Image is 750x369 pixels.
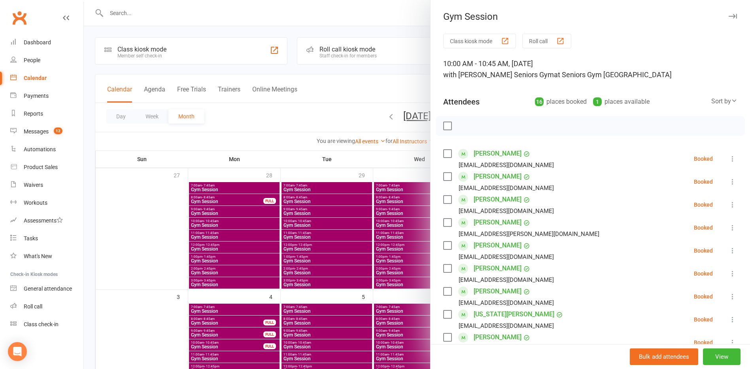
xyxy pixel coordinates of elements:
div: Booked [694,225,713,230]
div: People [24,57,40,63]
a: [PERSON_NAME] [474,216,521,229]
button: Class kiosk mode [443,34,516,48]
a: Reports [10,105,83,123]
a: [PERSON_NAME] [474,239,521,252]
a: General attendance kiosk mode [10,280,83,298]
a: Clubworx [9,8,29,28]
div: Open Intercom Messenger [8,342,27,361]
div: Booked [694,248,713,253]
a: Workouts [10,194,83,212]
a: Payments [10,87,83,105]
div: Dashboard [24,39,51,46]
div: Tasks [24,235,38,242]
div: Booked [694,202,713,207]
a: Product Sales [10,158,83,176]
div: Workouts [24,200,47,206]
div: [EMAIL_ADDRESS][PERSON_NAME][DOMAIN_NAME] [459,229,599,239]
div: [EMAIL_ADDRESS][DOMAIN_NAME] [459,275,554,285]
a: [PERSON_NAME] [474,147,521,160]
div: Class check-in [24,321,59,327]
div: Booked [694,294,713,299]
div: [EMAIL_ADDRESS][DOMAIN_NAME] [459,160,554,170]
div: Sort by [711,96,737,107]
div: places available [593,96,650,107]
div: General attendance [24,285,72,292]
div: 10:00 AM - 10:45 AM, [DATE] [443,58,737,80]
div: Messages [24,128,49,135]
div: Booked [694,271,713,276]
div: [EMAIL_ADDRESS][DOMAIN_NAME] [459,298,554,308]
a: Waivers [10,176,83,194]
a: People [10,51,83,69]
div: Payments [24,93,49,99]
div: 1 [593,97,602,106]
div: Roll call [24,303,42,310]
button: Roll call [522,34,571,48]
div: Booked [694,179,713,184]
div: Booked [694,317,713,322]
a: Messages 12 [10,123,83,141]
a: [PERSON_NAME] [474,170,521,183]
a: Assessments [10,212,83,230]
span: with [PERSON_NAME] Seniors Gym [443,70,554,79]
a: [PERSON_NAME] [474,285,521,298]
a: Dashboard [10,34,83,51]
a: [PERSON_NAME] [474,331,521,344]
a: [PERSON_NAME] [474,262,521,275]
div: Calendar [24,75,47,81]
button: Bulk add attendees [630,348,698,365]
div: Booked [694,340,713,345]
div: Waivers [24,182,43,188]
span: at Seniors Gym [GEOGRAPHIC_DATA] [554,70,672,79]
div: [EMAIL_ADDRESS][DOMAIN_NAME] [459,252,554,262]
a: [PERSON_NAME] [474,193,521,206]
a: Automations [10,141,83,158]
a: [US_STATE][PERSON_NAME] [474,308,554,321]
div: Booked [694,156,713,162]
div: Assessments [24,217,63,224]
a: Calendar [10,69,83,87]
div: [EMAIL_ADDRESS][DOMAIN_NAME] [459,321,554,331]
div: What's New [24,253,52,259]
a: Roll call [10,298,83,316]
button: View [703,348,741,365]
a: What's New [10,247,83,265]
div: 16 [535,97,544,106]
div: [EMAIL_ADDRESS][DOMAIN_NAME] [459,183,554,193]
div: [EMAIL_ADDRESS][DOMAIN_NAME] [459,206,554,216]
div: Gym Session [431,11,750,22]
span: 12 [54,127,62,134]
div: Reports [24,110,43,117]
a: Class kiosk mode [10,316,83,333]
div: places booked [535,96,587,107]
div: Product Sales [24,164,58,170]
div: Automations [24,146,56,152]
a: Tasks [10,230,83,247]
div: Attendees [443,96,480,107]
